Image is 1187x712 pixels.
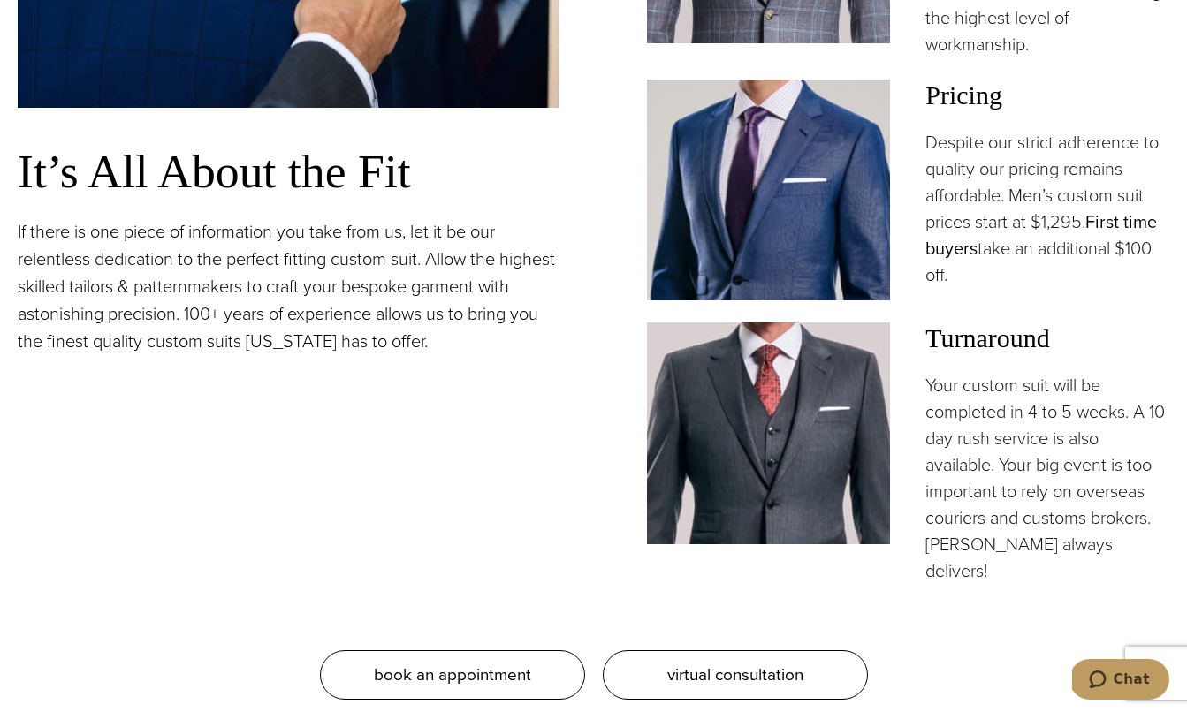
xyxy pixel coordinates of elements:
[925,129,1169,288] p: Despite our strict adherence to quality our pricing remains affordable. Men’s custom suit prices ...
[1072,659,1169,703] iframe: Opens a widget where you can chat to one of our agents
[667,662,803,687] span: virtual consultation
[18,143,559,200] h3: It’s All About the Fit
[925,372,1169,584] p: Your custom suit will be completed in 4 to 5 weeks. A 10 day rush service is also available. Your...
[925,208,1157,261] a: First time buyers
[18,218,559,355] p: If there is one piece of information you take from us, let it be our relentless dedication to the...
[647,80,891,300] img: Client in blue solid custom made suit with white shirt and navy tie. Fabric by Scabal.
[320,650,585,700] a: book an appointment
[925,80,1169,111] h3: Pricing
[374,662,531,687] span: book an appointment
[603,650,868,700] a: virtual consultation
[647,322,891,543] img: Client in vested charcoal bespoke suit with white shirt and red patterned tie.
[925,322,1169,354] h3: Turnaround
